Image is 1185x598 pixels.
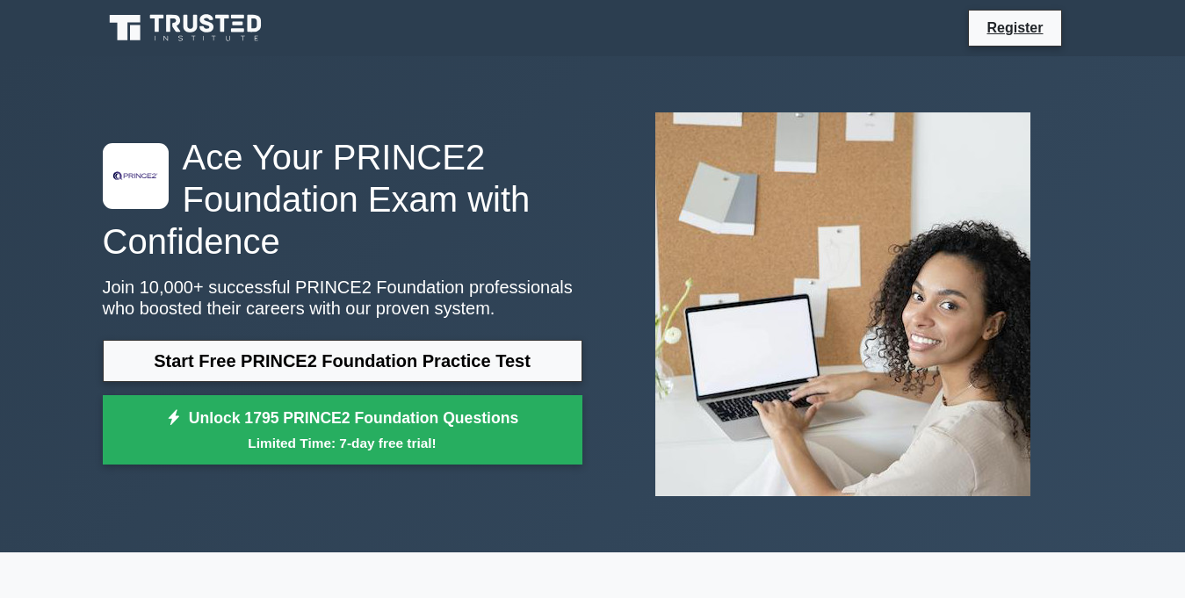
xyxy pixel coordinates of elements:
small: Limited Time: 7-day free trial! [125,433,560,453]
a: Start Free PRINCE2 Foundation Practice Test [103,340,582,382]
a: Register [976,17,1053,39]
h1: Ace Your PRINCE2 Foundation Exam with Confidence [103,136,582,263]
p: Join 10,000+ successful PRINCE2 Foundation professionals who boosted their careers with our prove... [103,277,582,319]
a: Unlock 1795 PRINCE2 Foundation QuestionsLimited Time: 7-day free trial! [103,395,582,465]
